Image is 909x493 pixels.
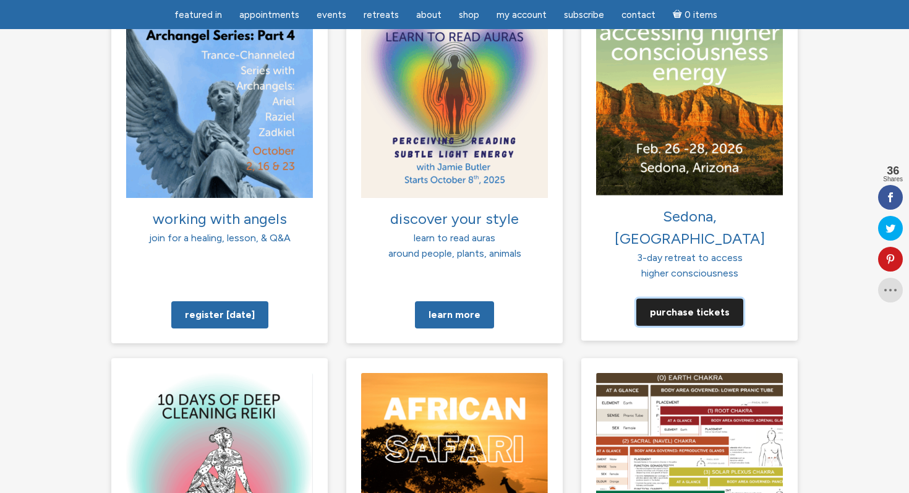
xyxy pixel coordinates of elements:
span: join for a healing, lesson, & Q&A [149,232,291,244]
span: Appointments [239,9,299,20]
a: featured in [167,3,229,27]
a: My Account [489,3,554,27]
span: Contact [621,9,655,20]
a: Events [309,3,354,27]
a: Register [DATE] [171,301,268,328]
span: around people, plants, animals [388,247,521,259]
a: Cart0 items [665,2,725,27]
i: Cart [673,9,685,20]
a: About [409,3,449,27]
span: featured in [174,9,222,20]
a: Appointments [232,3,307,27]
a: Subscribe [557,3,612,27]
span: Shares [883,176,903,182]
a: Purchase tickets [636,298,743,325]
span: Retreats [364,9,399,20]
span: working with angels [153,210,287,228]
span: 0 items [685,11,717,20]
span: Shop [459,9,479,20]
span: higher consciousness [641,267,738,279]
a: Contact [614,3,663,27]
span: Events [317,9,346,20]
a: Retreats [356,3,406,27]
span: My Account [497,9,547,20]
span: 36 [883,165,903,176]
span: 3-day retreat to access [637,251,743,263]
span: discover your style [390,210,519,228]
a: Shop [451,3,487,27]
span: Subscribe [564,9,604,20]
span: About [416,9,442,20]
span: learn to read auras [414,232,495,244]
a: Learn more [415,301,494,328]
span: Sedona, [GEOGRAPHIC_DATA] [615,207,765,247]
